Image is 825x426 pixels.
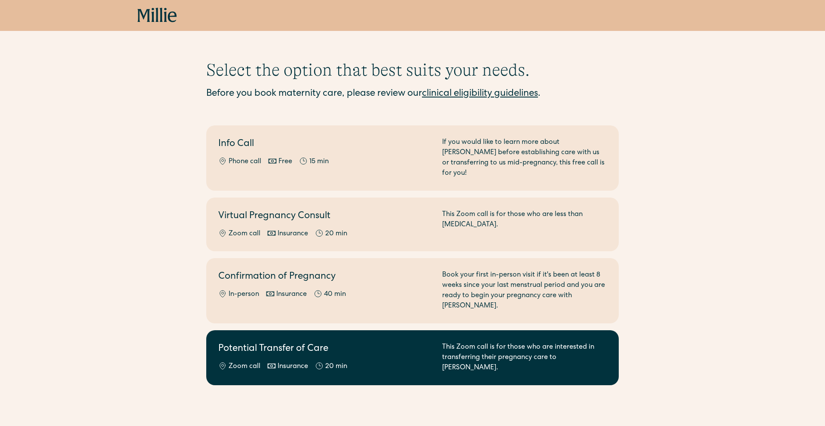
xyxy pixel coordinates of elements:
a: Virtual Pregnancy ConsultZoom callInsurance20 minThis Zoom call is for those who are less than [M... [206,198,619,251]
div: Before you book maternity care, please review our . [206,87,619,101]
div: Free [278,157,292,167]
div: 40 min [324,289,346,300]
h2: Confirmation of Pregnancy [218,270,432,284]
a: clinical eligibility guidelines [422,89,538,99]
div: 15 min [309,157,329,167]
div: Insurance [278,362,308,372]
div: Book your first in-person visit if it's been at least 8 weeks since your last menstrual period an... [442,270,607,311]
div: In-person [229,289,259,300]
div: 20 min [325,362,347,372]
div: Insurance [278,229,308,239]
a: Potential Transfer of CareZoom callInsurance20 minThis Zoom call is for those who are interested ... [206,330,619,385]
div: This Zoom call is for those who are interested in transferring their pregnancy care to [PERSON_NA... [442,342,607,373]
div: Zoom call [229,229,260,239]
a: Info CallPhone callFree15 minIf you would like to learn more about [PERSON_NAME] before establish... [206,125,619,191]
h2: Potential Transfer of Care [218,342,432,356]
h2: Info Call [218,137,432,152]
h1: Select the option that best suits your needs. [206,60,619,80]
div: This Zoom call is for those who are less than [MEDICAL_DATA]. [442,210,607,239]
div: If you would like to learn more about [PERSON_NAME] before establishing care with us or transferr... [442,137,607,179]
div: Zoom call [229,362,260,372]
h2: Virtual Pregnancy Consult [218,210,432,224]
div: Phone call [229,157,261,167]
a: Confirmation of PregnancyIn-personInsurance40 minBook your first in-person visit if it's been at ... [206,258,619,323]
div: Insurance [276,289,307,300]
div: 20 min [325,229,347,239]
